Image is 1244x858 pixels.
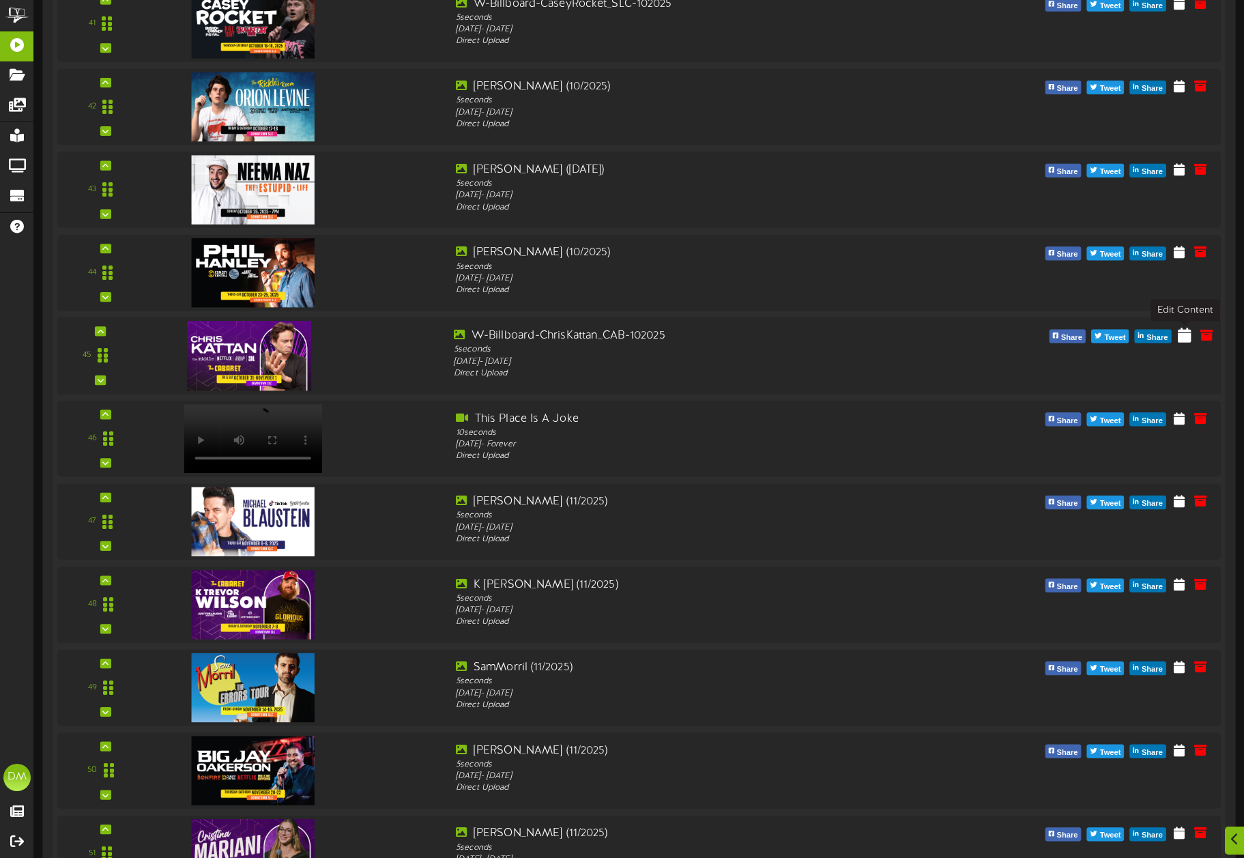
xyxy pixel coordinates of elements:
button: Share [1130,745,1166,758]
img: 1ed393c1-b396-49ba-9895-19e5febf5cf5.jpg [192,736,315,805]
div: 5 seconds [456,842,920,853]
button: Share [1130,81,1166,94]
div: 45 [83,349,91,362]
div: [PERSON_NAME] ([DATE]) [456,162,920,178]
div: SamMorril (11/2025) [456,660,920,676]
span: Share [1054,414,1081,429]
div: W-Billboard-ChrisKattan_CAB-102025 [454,328,923,343]
button: Share [1045,412,1081,426]
div: [DATE] - [DATE] [456,521,920,533]
div: 49 [88,682,97,693]
div: 5 seconds [456,676,920,687]
span: Share [1054,828,1081,843]
div: [DATE] - [DATE] [456,771,920,782]
button: Share [1130,579,1166,592]
span: Share [1139,81,1166,96]
div: Direct Upload [456,285,920,296]
div: 41 [89,18,96,29]
button: Share [1045,661,1081,675]
button: Share [1045,81,1081,94]
div: [DATE] - [DATE] [456,106,920,118]
button: Share [1130,661,1166,675]
span: Share [1054,580,1081,595]
div: Direct Upload [456,700,920,711]
button: Share [1135,330,1172,343]
img: d567b52a-0d26-48f8-a32e-c1e72cc0c59d.jpg [192,487,315,556]
span: Share [1054,496,1081,511]
span: Share [1054,662,1081,677]
div: DM [3,764,31,791]
div: [DATE] - [DATE] [456,190,920,201]
span: Share [1139,828,1166,843]
span: Share [1139,247,1166,262]
div: Direct Upload [456,119,920,130]
button: Tweet [1087,246,1125,260]
div: Direct Upload [456,35,920,47]
div: Direct Upload [454,368,923,380]
div: 5 seconds [456,759,920,771]
div: Direct Upload [456,201,920,213]
button: Tweet [1087,164,1125,177]
span: Tweet [1097,662,1124,677]
img: 97e85d0d-f04b-43de-88cf-db4c42167d63.jpg [192,653,315,722]
div: 10 seconds [456,427,920,438]
div: [PERSON_NAME] (10/2025) [456,79,920,95]
button: Share [1045,164,1081,177]
div: 50 [87,764,97,776]
span: Tweet [1097,580,1124,595]
span: Share [1144,330,1170,345]
span: Share [1139,165,1166,180]
div: [DATE] - [DATE] [456,273,920,285]
span: Tweet [1097,165,1124,180]
img: 9cb40e6e-e2a2-4ab5-8f7a-e612c446490a.jpg [187,321,311,390]
div: Direct Upload [456,451,920,462]
button: Tweet [1087,81,1125,94]
div: [DATE] - [DATE] [456,605,920,616]
span: Tweet [1101,330,1128,345]
button: Share [1130,246,1166,260]
button: Tweet [1087,661,1125,675]
div: 5 seconds [456,510,920,521]
div: This Place Is A Joke [456,411,920,427]
img: f6a1b0c4-8a61-4e7d-908f-df4df243036e.jpg [192,155,315,224]
button: Share [1130,827,1166,841]
button: Share [1045,246,1081,260]
div: [DATE] - [DATE] [456,24,920,35]
div: [DATE] - [DATE] [454,356,923,368]
button: Tweet [1087,579,1125,592]
span: Tweet [1097,247,1124,262]
button: Tweet [1087,827,1125,841]
span: Share [1139,580,1166,595]
button: Share [1045,579,1081,592]
span: Share [1054,81,1081,96]
div: 44 [88,267,96,278]
span: Tweet [1097,414,1124,429]
span: Tweet [1097,81,1124,96]
button: Share [1130,412,1166,426]
button: Share [1130,496,1166,509]
div: 5 seconds [456,261,920,272]
span: Share [1139,414,1166,429]
div: 42 [88,101,96,113]
div: 46 [88,433,97,444]
span: Share [1139,662,1166,677]
div: 5 seconds [456,12,920,24]
span: Tweet [1097,828,1124,843]
img: 49550fa4-492c-43a6-92b8-b177ad32260b.jpg [192,238,315,307]
div: [DATE] - [DATE] [456,687,920,699]
div: [PERSON_NAME] (11/2025) [456,743,920,758]
div: 5 seconds [454,344,923,356]
div: 5 seconds [456,178,920,190]
div: Direct Upload [456,782,920,794]
button: Tweet [1087,412,1125,426]
span: Tweet [1097,496,1124,511]
img: 1f930bbb-1824-4174-99dd-9b1b2905ae49.jpg [192,570,315,639]
span: Tweet [1097,745,1124,760]
button: Share [1045,827,1081,841]
button: Share [1049,330,1086,343]
div: K [PERSON_NAME] (11/2025) [456,577,920,592]
div: 47 [88,516,96,528]
button: Tweet [1087,496,1125,509]
div: Direct Upload [456,616,920,628]
button: Share [1045,745,1081,758]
